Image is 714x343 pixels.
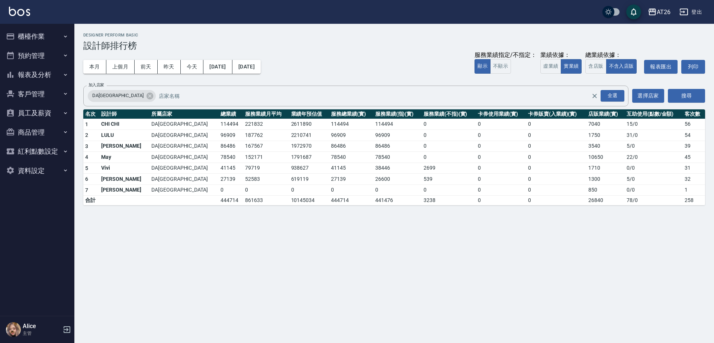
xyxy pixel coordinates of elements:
[23,330,61,337] p: 主管
[422,163,476,174] td: 2699
[3,27,71,46] button: 櫃檯作業
[373,196,422,205] td: 441476
[683,152,705,163] td: 45
[625,163,683,174] td: 0 / 0
[422,152,476,163] td: 0
[329,119,373,130] td: 114494
[3,46,71,65] button: 預約管理
[289,152,329,163] td: 1791687
[422,185,476,196] td: 0
[289,130,329,141] td: 2210741
[683,196,705,205] td: 258
[589,91,600,101] button: Clear
[99,109,149,119] th: 設計師
[422,119,476,130] td: 0
[683,119,705,130] td: 56
[625,196,683,205] td: 78 / 0
[586,185,625,196] td: 850
[85,176,88,182] span: 6
[3,123,71,142] button: 商品管理
[289,163,329,174] td: 938627
[329,130,373,141] td: 96909
[289,196,329,205] td: 10145034
[243,196,289,205] td: 861633
[373,174,422,185] td: 26600
[85,187,88,193] span: 7
[329,152,373,163] td: 78540
[289,185,329,196] td: 0
[644,60,678,74] a: 報表匯出
[99,174,149,185] td: [PERSON_NAME]
[219,119,243,130] td: 114494
[683,141,705,152] td: 39
[586,119,625,130] td: 7040
[243,130,289,141] td: 187762
[219,152,243,163] td: 78540
[476,109,526,119] th: 卡券使用業績(實)
[422,141,476,152] td: 0
[219,185,243,196] td: 0
[23,323,61,330] h5: Alice
[586,174,625,185] td: 1300
[373,163,422,174] td: 38446
[586,109,625,119] th: 店販業績(實)
[243,119,289,130] td: 221832
[625,152,683,163] td: 22 / 0
[149,152,219,163] td: DA[GEOGRAPHIC_DATA]
[476,119,526,130] td: 0
[219,163,243,174] td: 41145
[586,196,625,205] td: 26840
[3,84,71,104] button: 客戶管理
[149,185,219,196] td: DA[GEOGRAPHIC_DATA]
[289,119,329,130] td: 2611890
[476,163,526,174] td: 0
[599,89,626,103] button: Open
[668,89,705,103] button: 搜尋
[526,119,586,130] td: 0
[373,185,422,196] td: 0
[243,141,289,152] td: 167567
[422,130,476,141] td: 0
[243,185,289,196] td: 0
[85,165,88,171] span: 5
[243,174,289,185] td: 52583
[3,142,71,161] button: 紅利點數設定
[83,41,705,51] h3: 設計師排行榜
[490,59,511,74] button: 不顯示
[526,185,586,196] td: 0
[88,92,148,99] span: DA[GEOGRAPHIC_DATA]
[676,5,705,19] button: 登出
[3,103,71,123] button: 員工及薪資
[203,60,232,74] button: [DATE]
[683,109,705,119] th: 客次數
[6,322,21,337] img: Person
[181,60,204,74] button: 今天
[585,51,640,59] div: 總業績依據：
[83,196,99,205] td: 合計
[85,121,88,127] span: 1
[9,7,30,16] img: Logo
[526,163,586,174] td: 0
[422,196,476,205] td: 3238
[373,109,422,119] th: 服務業績(指)(實)
[625,174,683,185] td: 5 / 0
[232,60,261,74] button: [DATE]
[99,185,149,196] td: [PERSON_NAME]
[476,174,526,185] td: 0
[625,141,683,152] td: 5 / 0
[606,59,637,74] button: 不含入店販
[219,174,243,185] td: 27139
[373,152,422,163] td: 78540
[526,174,586,185] td: 0
[83,33,705,38] h2: Designer Perform Basic
[329,174,373,185] td: 27139
[219,130,243,141] td: 96909
[476,196,526,205] td: 0
[149,141,219,152] td: DA[GEOGRAPHIC_DATA]
[373,130,422,141] td: 96909
[422,174,476,185] td: 539
[289,109,329,119] th: 業績年預估值
[586,152,625,163] td: 10650
[683,185,705,196] td: 1
[85,154,88,160] span: 4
